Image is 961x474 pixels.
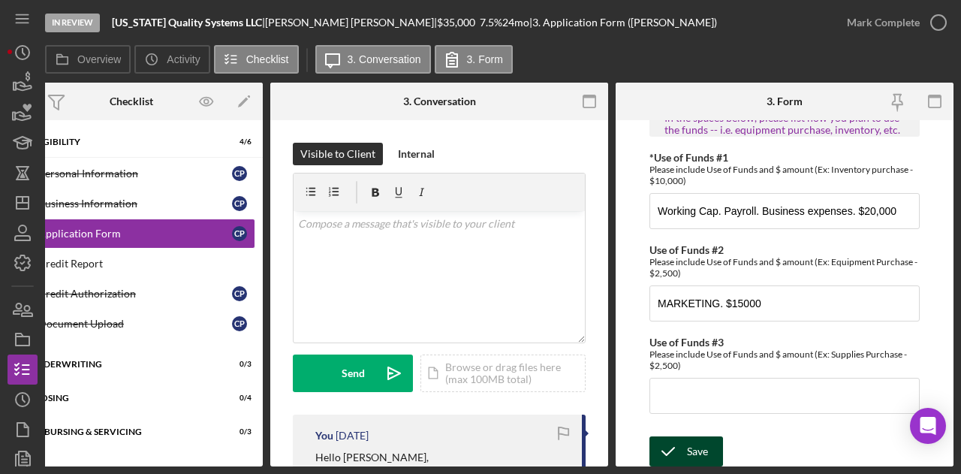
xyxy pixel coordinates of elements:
[336,430,369,442] time: 2025-09-09 18:04
[910,408,946,444] div: Open Intercom Messenger
[315,430,333,442] div: You
[403,95,476,107] div: 3. Conversation
[232,196,247,211] div: C P
[529,17,717,29] div: | 3. Application Form ([PERSON_NAME])
[224,394,252,403] div: 0 / 4
[38,258,255,270] div: Credit Report
[112,17,265,29] div: |
[8,279,255,309] a: Credit AuthorizationCP
[8,159,255,189] a: Personal InformationCP
[467,53,503,65] label: 3. Form
[315,45,431,74] button: 3. Conversation
[246,53,289,65] label: Checklist
[649,164,920,186] div: Please include Use of Funds and $ amount (Ex: Inventory purchase - $10,000)
[167,53,200,65] label: Activity
[214,45,299,74] button: Checklist
[847,8,920,38] div: Mark Complete
[348,53,421,65] label: 3. Conversation
[293,143,383,165] button: Visible to Client
[265,17,437,29] div: [PERSON_NAME] [PERSON_NAME] |
[8,249,255,279] a: Credit Report
[398,143,435,165] div: Internal
[38,168,232,180] div: Personal Information
[435,45,513,74] button: 3. Form
[224,360,252,369] div: 0 / 3
[8,219,255,249] a: Application FormCP
[390,143,442,165] button: Internal
[342,355,365,392] div: Send
[293,355,413,392] button: Send
[649,243,724,256] label: Use of Funds #2
[437,16,475,29] span: $35,000
[45,14,100,32] div: In Review
[649,349,920,371] div: Please include Use of Funds and $ amount (Ex: Supplies Purchase - $2,500)
[30,394,214,403] div: Closing
[30,360,214,369] div: Underwriting
[315,449,567,466] p: Hello [PERSON_NAME],
[767,95,803,107] div: 3. Form
[687,436,708,466] div: Save
[300,143,375,165] div: Visible to Client
[649,436,723,466] button: Save
[112,16,262,29] b: [US_STATE] Quality Systems LLC
[134,45,209,74] button: Activity
[8,189,255,219] a: Business InformationCP
[649,151,728,164] label: *Use of Funds #1
[232,286,247,301] div: C P
[832,8,953,38] button: Mark Complete
[38,288,232,300] div: Credit Authorization
[38,318,232,330] div: Document Upload
[649,256,920,279] div: Please include Use of Funds and $ amount (Ex: Equipment Purchase - $2,500)
[232,166,247,181] div: C P
[110,95,153,107] div: Checklist
[649,336,724,349] label: Use of Funds #3
[38,228,232,240] div: Application Form
[480,17,502,29] div: 7.5 %
[8,309,255,339] a: Document UploadCP
[224,137,252,146] div: 4 / 6
[30,137,214,146] div: Eligibility
[38,198,232,210] div: Business Information
[232,226,247,241] div: C P
[664,112,905,136] div: In the spaces below, please list how you plan to use the funds -- i.e. equipment purchase, invent...
[232,316,247,331] div: C P
[502,17,529,29] div: 24 mo
[45,45,131,74] button: Overview
[77,53,121,65] label: Overview
[224,427,252,436] div: 0 / 3
[30,427,214,436] div: Disbursing & Servicing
